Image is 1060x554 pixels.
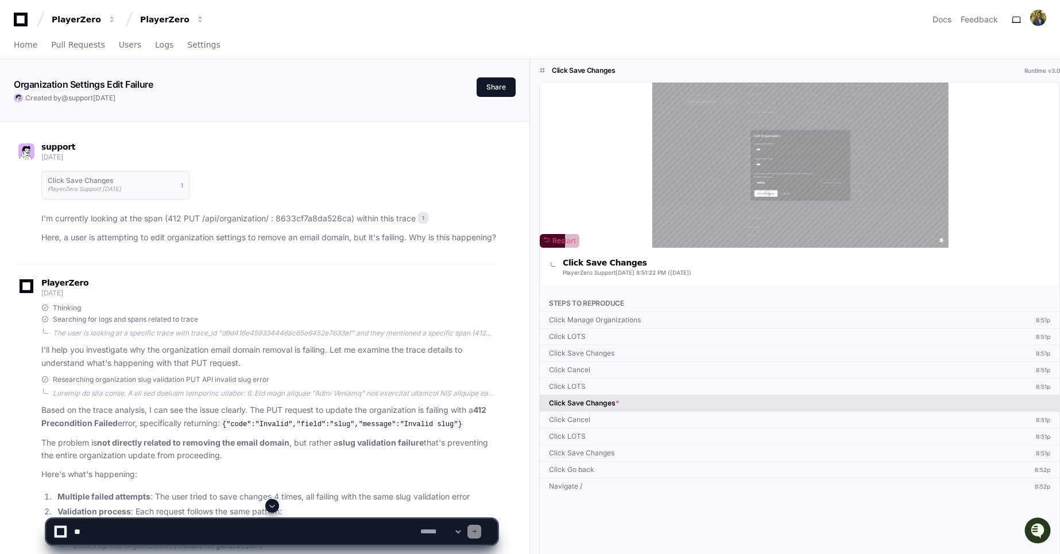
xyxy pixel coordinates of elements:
[540,345,1059,361] a: Click Save Changes8:51p
[53,315,198,324] span: Searching for logs and spans related to trace
[48,185,121,192] span: PlayerZero Support [DATE]
[1036,415,1050,424] div: 8:51p
[93,93,115,102] span: [DATE]
[549,365,590,374] div: Click Cancel
[81,120,139,129] a: Powered byPylon
[41,231,497,244] p: Here, a user is attempting to edit organization settings to remove an email domain, but it's fail...
[904,487,935,518] iframe: Open customer support
[1036,365,1050,374] div: 8:51p
[324,342,399,364] button: Save Changes
[11,11,34,34] img: PlayerZero
[119,41,141,48] span: Users
[549,415,590,424] div: Click Cancel
[14,41,37,48] span: Home
[41,344,497,370] p: I'll help you investigate why the organization email domain removal is failing. Let me examine th...
[195,89,209,103] button: Start new chat
[540,411,1059,428] a: Click Cancel8:51p
[540,428,1059,444] a: Click LOTS8:51p
[961,14,998,25] button: Feedback
[41,288,63,297] span: [DATE]
[324,296,618,306] label: Add Email Domain
[549,482,582,491] div: Navigate /
[1023,516,1054,547] iframe: Open customer support
[563,269,616,276] a: PlayerZero Support
[140,14,189,25] div: PlayerZero
[53,303,81,313] span: Thinking
[68,93,93,102] span: support
[39,97,167,106] div: We're offline, but we'll be back soon!
[563,268,691,277] p: [DATE] 8:51:22 PM ([DATE])
[41,404,497,430] p: Based on the trace analysis, I can see the issue clearly. The PUT request to update the organizat...
[338,438,424,447] strong: slug validation failure
[114,120,139,129] span: Pylon
[14,79,153,90] app-text-character-animate: Organization Settings Edit Failure
[97,438,289,447] strong: not directly related to removing the email domain
[41,171,189,200] button: Click Save ChangesPlayerZero Support [DATE]1
[39,85,188,97] div: Start new chat
[540,311,1059,328] a: Click Manage Organizations8:51p
[25,93,115,103] span: Created by
[1030,10,1046,26] img: avatar
[11,46,209,64] div: Welcome
[549,465,594,474] div: Click Go back
[540,295,1059,311] div: Steps to reproduce
[41,279,88,286] span: PlayerZero
[540,378,1059,395] a: Click LOTS8:51p
[41,142,75,151] span: support
[541,314,601,323] span: Add Email Domain
[53,389,497,398] div: Loremip do sita conse, A eli sed doeiusm temporinc utlabor: 6. Etd magn aliquae "Admi Veniamq" no...
[1036,315,1050,325] div: 8:51p
[11,85,32,106] img: 1756235613930-3d25f9e4-fa56-45dd-b3ad-e072dfbd1548
[543,236,576,245] span: Restart
[220,419,465,430] code: {"code":"Invalid","field":"slug","message":"Invalid slug"}
[1036,432,1050,441] div: 8:51p
[1036,332,1050,341] div: 8:51p
[181,181,183,190] span: 1
[477,77,516,97] button: Share
[51,41,105,48] span: Pull Requests
[324,237,618,247] label: Organization Slug
[563,257,691,268] h1: Click Save Changes
[136,9,209,30] button: PlayerZero
[155,32,173,58] a: Logs
[54,490,497,504] li: : The user tried to save changes 4 times, all failing with the same slug validation error
[933,14,951,25] a: Docs
[1035,482,1050,491] div: 8:52p
[1024,67,1060,75] div: Runtime v3.0
[1036,448,1050,458] div: 8:51p
[41,153,63,161] span: [DATE]
[41,468,497,481] p: Here's what's happening:
[540,478,1059,494] a: Navigate /8:52p
[552,66,616,75] h1: Click Save Changes
[119,32,141,58] a: Users
[53,375,269,384] span: Researching organization slug validation PUT API invalid slug error
[187,32,220,58] a: Settings
[410,342,436,364] button: Cancel
[549,448,614,458] div: Click Save Changes
[52,14,101,25] div: PlayerZero
[540,444,1059,461] a: Click Save Changes8:51p
[57,491,150,501] strong: Multiple failed attempts
[540,234,579,248] button: Restart
[549,432,586,441] div: Click LOTS
[14,32,37,58] a: Home
[61,93,68,102] span: @
[540,361,1059,378] a: Click Cancel8:51p
[48,177,121,184] h1: Click Save Changes
[324,285,618,294] div: Allow users with specific email domains to join this project.
[155,41,173,48] span: Logs
[1035,465,1050,474] div: 8:52p
[187,41,220,48] span: Settings
[324,162,618,178] div: Edit Organization
[47,9,121,30] button: PlayerZero
[549,332,586,341] div: Click LOTS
